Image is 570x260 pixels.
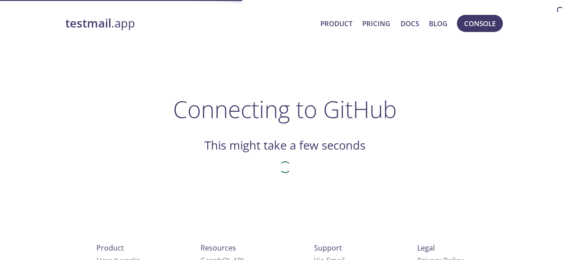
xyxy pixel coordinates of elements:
a: Product [320,18,352,29]
span: Support [314,243,342,253]
a: testmail.app [65,16,314,31]
span: Product [96,243,124,253]
strong: testmail [65,15,111,31]
span: Legal [417,243,435,253]
span: Console [464,18,496,29]
span: Resources [201,243,236,253]
a: Docs [401,18,419,29]
a: Pricing [362,18,390,29]
a: Blog [429,18,447,29]
button: Console [457,15,503,32]
h2: This might take a few seconds [205,138,365,153]
h1: Connecting to GitHub [173,96,397,123]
